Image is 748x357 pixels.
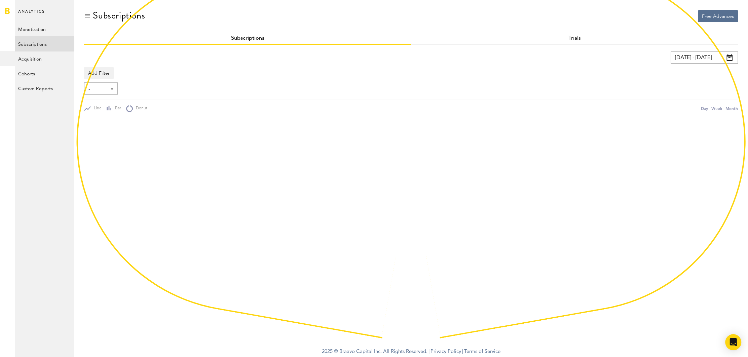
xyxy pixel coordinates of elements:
div: Open Intercom Messenger [725,334,741,350]
a: Trials [568,36,581,41]
span: - [88,84,107,95]
a: Privacy Policy [431,349,461,354]
span: Analytics [18,7,45,22]
a: Subscriptions [15,36,74,51]
span: Support [49,5,73,11]
div: Subscriptions [93,10,145,21]
div: Week [711,105,722,112]
div: Month [725,105,738,112]
a: Subscriptions [231,36,264,41]
a: Terms of Service [464,349,500,354]
button: Free Advances [698,10,738,22]
a: Cohorts [15,66,74,81]
div: Day [701,105,708,112]
span: Donut [133,106,147,111]
button: Add Filter [84,67,114,79]
span: Line [91,106,102,111]
span: Bar [112,106,121,111]
a: Monetization [15,22,74,36]
a: Custom Reports [15,81,74,96]
a: Acquisition [15,51,74,66]
span: 2025 © Braavo Capital Inc. All Rights Reserved. [322,347,427,357]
